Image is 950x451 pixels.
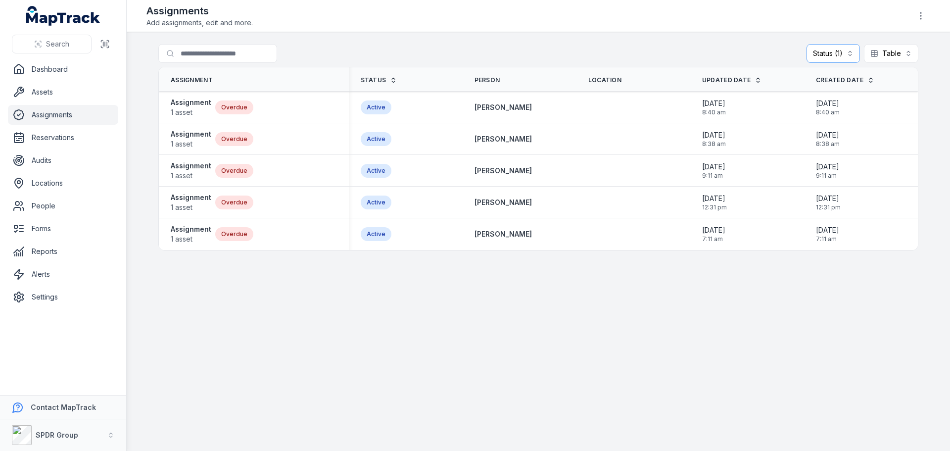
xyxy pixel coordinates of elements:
[36,431,78,439] strong: SPDR Group
[816,194,841,211] time: 27/02/2025, 12:31:53 pm
[171,224,211,244] a: Assignment1 asset
[702,162,725,180] time: 08/04/2025, 9:11:13 am
[816,235,839,243] span: 7:11 am
[171,98,211,107] strong: Assignment
[171,161,211,171] strong: Assignment
[816,108,840,116] span: 8:40 am
[816,99,840,116] time: 29/05/2025, 8:40:46 am
[702,76,762,84] a: Updated Date
[816,130,840,140] span: [DATE]
[702,99,726,116] time: 29/05/2025, 8:40:46 am
[215,132,253,146] div: Overdue
[475,76,500,84] span: Person
[702,225,725,235] span: [DATE]
[8,264,118,284] a: Alerts
[31,403,96,411] strong: Contact MapTrack
[702,172,725,180] span: 9:11 am
[215,227,253,241] div: Overdue
[816,130,840,148] time: 29/05/2025, 8:38:43 am
[171,139,211,149] span: 1 asset
[816,162,839,172] span: [DATE]
[171,193,211,212] a: Assignment1 asset
[702,130,726,140] span: [DATE]
[171,129,211,149] a: Assignment1 asset
[8,105,118,125] a: Assignments
[702,194,727,203] span: [DATE]
[361,227,391,241] div: Active
[702,140,726,148] span: 8:38 am
[702,76,751,84] span: Updated Date
[864,44,918,63] button: Table
[807,44,860,63] button: Status (1)
[361,132,391,146] div: Active
[475,229,532,239] a: [PERSON_NAME]
[816,76,875,84] a: Created Date
[215,100,253,114] div: Overdue
[816,225,839,243] time: 25/02/2025, 7:11:01 am
[171,193,211,202] strong: Assignment
[361,76,397,84] a: Status
[8,82,118,102] a: Assets
[8,287,118,307] a: Settings
[361,100,391,114] div: Active
[475,166,532,176] a: [PERSON_NAME]
[8,59,118,79] a: Dashboard
[816,99,840,108] span: [DATE]
[8,173,118,193] a: Locations
[702,108,726,116] span: 8:40 am
[816,140,840,148] span: 8:38 am
[8,196,118,216] a: People
[8,128,118,148] a: Reservations
[588,76,621,84] span: Location
[816,162,839,180] time: 08/04/2025, 9:11:13 am
[816,225,839,235] span: [DATE]
[475,198,532,207] a: [PERSON_NAME]
[702,225,725,243] time: 25/02/2025, 7:11:01 am
[171,76,213,84] span: Assignment
[816,172,839,180] span: 9:11 am
[215,164,253,178] div: Overdue
[475,102,532,112] a: [PERSON_NAME]
[702,99,726,108] span: [DATE]
[702,130,726,148] time: 29/05/2025, 8:38:43 am
[361,164,391,178] div: Active
[171,107,211,117] span: 1 asset
[171,234,211,244] span: 1 asset
[702,194,727,211] time: 27/02/2025, 12:31:53 pm
[171,129,211,139] strong: Assignment
[26,6,100,26] a: MapTrack
[146,4,253,18] h2: Assignments
[171,161,211,181] a: Assignment1 asset
[171,202,211,212] span: 1 asset
[702,235,725,243] span: 7:11 am
[146,18,253,28] span: Add assignments, edit and more.
[12,35,92,53] button: Search
[475,134,532,144] a: [PERSON_NAME]
[171,98,211,117] a: Assignment1 asset
[8,150,118,170] a: Audits
[702,203,727,211] span: 12:31 pm
[816,203,841,211] span: 12:31 pm
[171,224,211,234] strong: Assignment
[171,171,211,181] span: 1 asset
[816,194,841,203] span: [DATE]
[8,219,118,239] a: Forms
[215,196,253,209] div: Overdue
[361,76,386,84] span: Status
[702,162,725,172] span: [DATE]
[46,39,69,49] span: Search
[816,76,864,84] span: Created Date
[8,242,118,261] a: Reports
[361,196,391,209] div: Active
